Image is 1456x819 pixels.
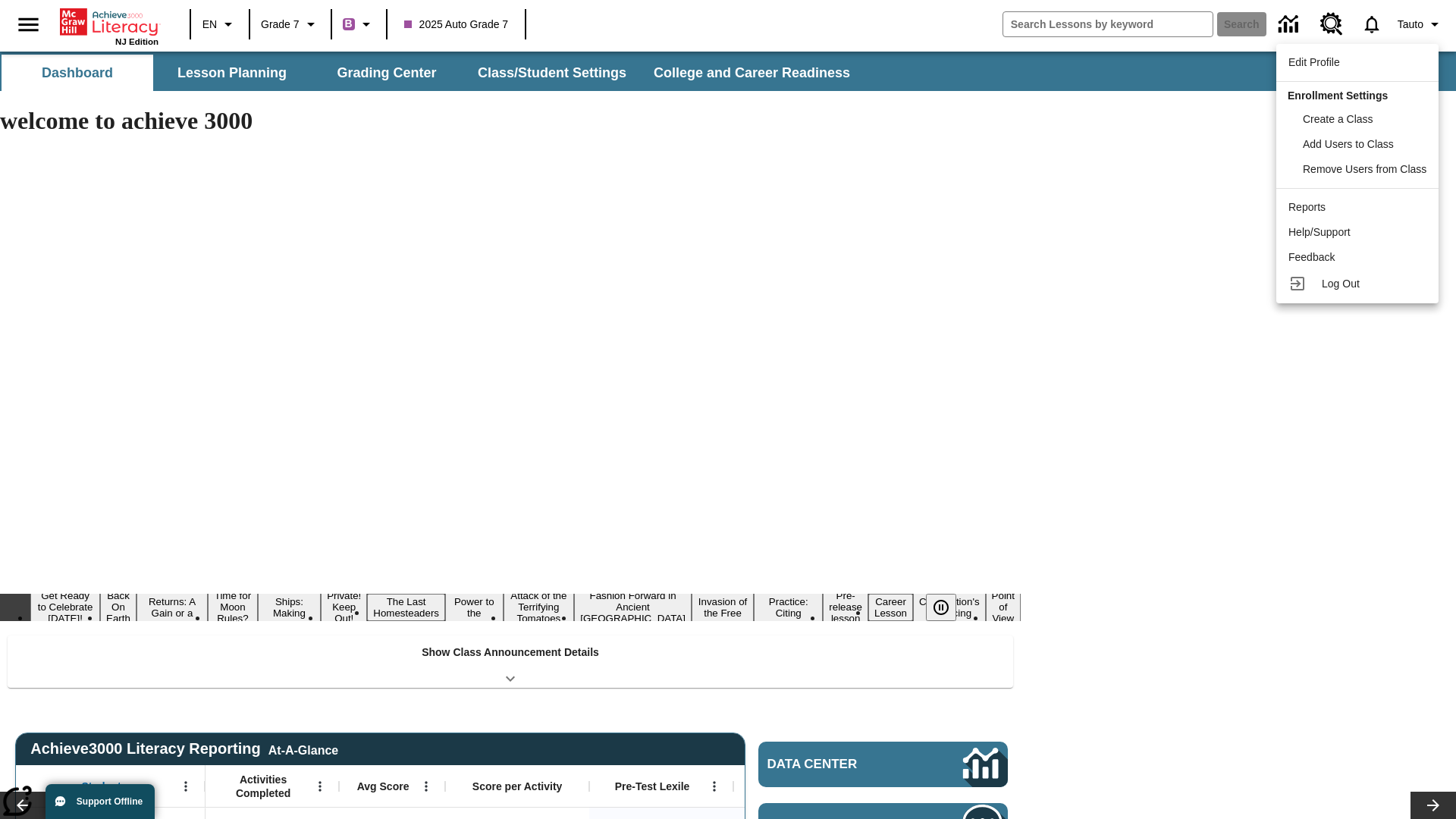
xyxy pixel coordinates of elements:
[1303,113,1373,125] span: Create a Class
[1303,138,1394,150] span: Add Users to Class
[1288,89,1388,102] span: Enrollment Settings
[1288,226,1351,238] span: Help/Support
[1322,278,1360,290] span: Log Out
[1288,201,1326,213] span: Reports
[6,12,221,26] body: Maximum 600 characters Press Escape to exit toolbar Press Alt + F10 to reach toolbar
[1303,163,1426,175] span: Remove Users from Class
[1288,56,1340,68] span: Edit Profile
[1288,251,1335,263] span: Feedback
